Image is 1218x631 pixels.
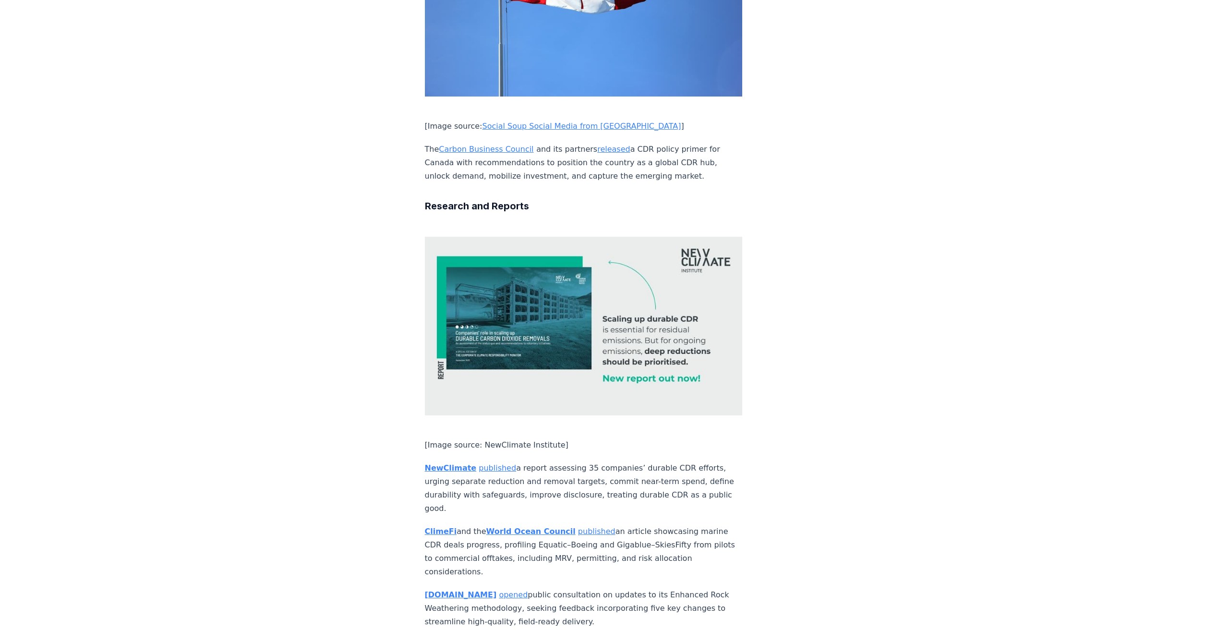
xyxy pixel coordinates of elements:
[425,463,477,473] a: NewClimate
[425,200,529,212] strong: Research and Reports
[597,145,630,154] a: released
[425,237,743,415] img: blog post image
[499,590,528,599] a: opened
[425,590,497,599] a: [DOMAIN_NAME]
[425,525,743,579] p: and the an article showcasing marine CDR deals progress, profiling Equatic–Boeing and Gigablue–Sk...
[425,120,743,133] p: [Image source: ]
[425,143,743,183] p: The and its partners a CDR policy primer for Canada with recommendations to position the country ...
[425,527,457,536] a: ClimeFi
[479,463,516,473] a: published
[486,527,576,536] a: World Ocean Council
[425,461,743,515] p: a report assessing 35 companies’ durable CDR efforts, urging separate reduction and removal targe...
[425,438,743,452] p: [Image source: NewClimate Institute]
[578,527,615,536] a: published
[439,145,533,154] a: Carbon Business Council
[482,121,681,131] a: Social Soup Social Media from [GEOGRAPHIC_DATA]
[425,588,743,629] p: public consultation on updates to its Enhanced Rock Weathering methodology, seeking feedback inco...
